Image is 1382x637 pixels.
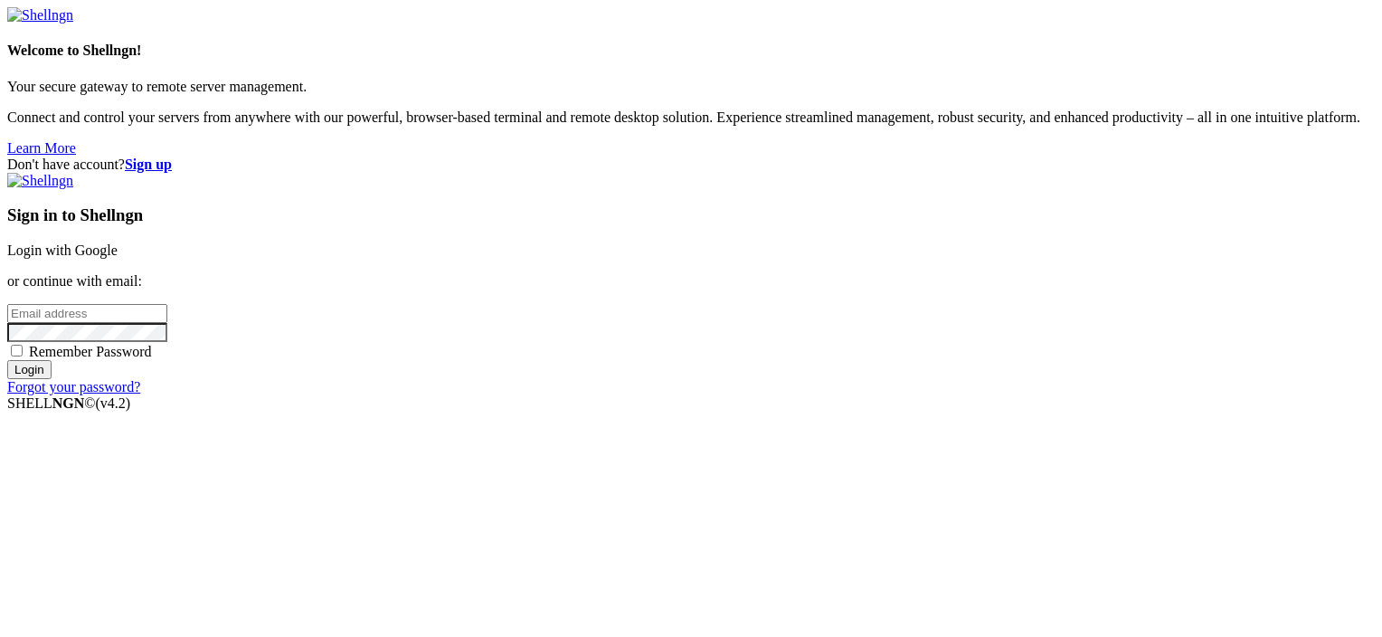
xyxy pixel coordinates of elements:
b: NGN [52,395,85,411]
span: SHELL © [7,395,130,411]
h3: Sign in to Shellngn [7,205,1375,225]
a: Forgot your password? [7,379,140,395]
input: Login [7,360,52,379]
span: 4.2.0 [96,395,131,411]
img: Shellngn [7,173,73,189]
div: Don't have account? [7,157,1375,173]
span: Remember Password [29,344,152,359]
input: Email address [7,304,167,323]
img: Shellngn [7,7,73,24]
p: Your secure gateway to remote server management. [7,79,1375,95]
p: or continue with email: [7,273,1375,290]
h4: Welcome to Shellngn! [7,43,1375,59]
p: Connect and control your servers from anywhere with our powerful, browser-based terminal and remo... [7,109,1375,126]
a: Sign up [125,157,172,172]
a: Login with Google [7,242,118,258]
input: Remember Password [11,345,23,357]
a: Learn More [7,140,76,156]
